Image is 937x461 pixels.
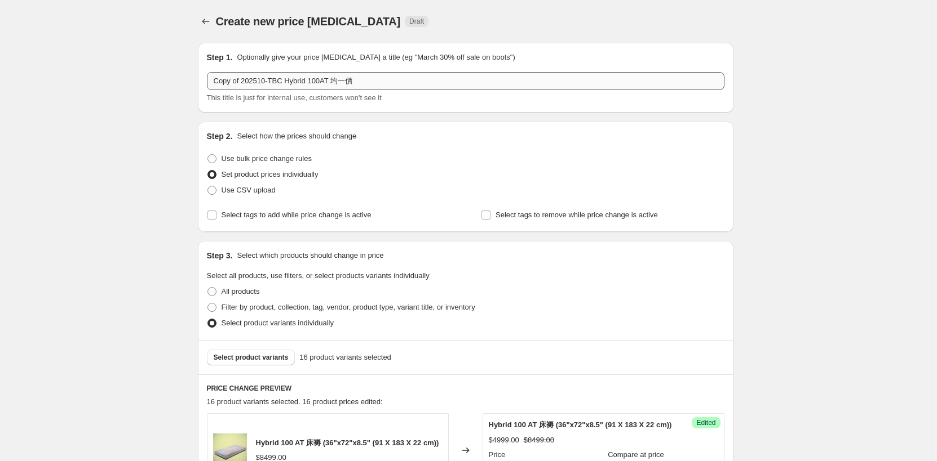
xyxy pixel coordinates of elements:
span: Select tags to remove while price change is active [496,211,658,219]
span: Edited [696,418,715,427]
span: Select product variants [214,353,289,362]
h6: PRICE CHANGE PREVIEW [207,384,724,393]
span: This title is just for internal use, customers won't see it [207,93,382,102]
input: 30% off holiday sale [207,72,724,90]
button: Select product variants [207,350,295,365]
span: Compare at price [608,450,664,459]
span: All products [222,287,260,296]
h2: Step 2. [207,131,233,142]
h2: Step 1. [207,52,233,63]
span: Filter by product, collection, tag, vendor, product type, variant title, or inventory [222,303,475,311]
p: Select how the prices should change [237,131,356,142]
h2: Step 3. [207,250,233,261]
span: Select all products, use filters, or select products variants individually [207,271,430,280]
p: Select which products should change in price [237,250,383,261]
span: Price [489,450,506,459]
span: Hybrid 100 AT 床褥 (36"x72"x8.5" (91 X 183 X 22 cm)) [489,420,672,429]
span: Select tags to add while price change is active [222,211,372,219]
span: Create new price [MEDICAL_DATA] [216,15,401,28]
strike: $8499.00 [524,435,554,446]
span: 16 product variants selected. 16 product prices edited: [207,397,383,406]
span: Use bulk price change rules [222,154,312,163]
span: Select product variants individually [222,319,334,327]
div: $4999.00 [489,435,519,446]
span: Hybrid 100 AT 床褥 (36"x72"x8.5" (91 X 183 X 22 cm)) [256,438,439,447]
button: Price change jobs [198,14,214,29]
p: Optionally give your price [MEDICAL_DATA] a title (eg "March 30% off sale on boots") [237,52,515,63]
span: Draft [409,17,424,26]
span: Use CSV upload [222,186,276,194]
span: Set product prices individually [222,170,319,178]
span: 16 product variants selected [299,352,391,363]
